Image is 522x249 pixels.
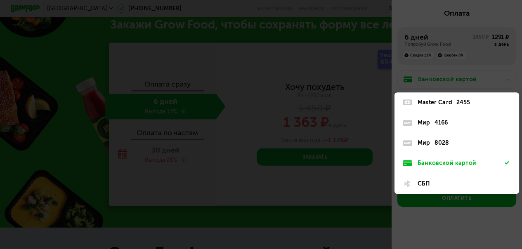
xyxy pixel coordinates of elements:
[418,139,430,147] div: Мир
[435,118,448,127] div: 4166
[435,139,449,147] div: 8028
[418,179,505,188] div: СБП
[456,98,470,107] div: 2455
[418,118,430,127] div: Мир
[418,98,452,107] div: Master Card
[418,159,505,167] div: Банковской картой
